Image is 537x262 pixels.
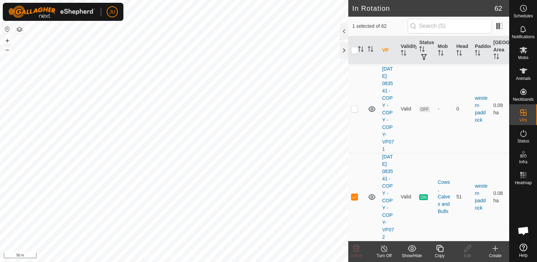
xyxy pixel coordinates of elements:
div: Open chat [513,220,534,241]
span: Delete [350,253,363,258]
input: Search (S) [408,19,492,33]
button: + [3,36,11,45]
button: Reset Map [3,25,11,33]
div: Create [481,253,509,259]
span: Schedules [513,14,533,18]
span: Neckbands [513,97,534,101]
span: Notifications [512,35,535,39]
th: [GEOGRAPHIC_DATA] Area [491,36,509,65]
button: Map Layers [15,25,24,34]
span: Animals [516,76,531,81]
p-sorticon: Activate to sort [419,47,425,53]
span: Status [517,139,529,143]
td: Valid [398,153,416,241]
span: VPs [519,118,527,122]
p-sorticon: Activate to sort [401,51,406,57]
div: Edit [454,253,481,259]
h2: In Rotation [352,4,495,13]
p-sorticon: Activate to sort [368,47,373,53]
span: ON [419,194,428,200]
span: OFF [419,106,430,112]
a: Privacy Policy [147,253,173,259]
span: JU [109,8,115,16]
a: [DATE] 083541 - COPY - COPY - COPY-VP072 [382,154,394,240]
p-sorticon: Activate to sort [438,51,444,57]
td: 0.08 ha [491,153,509,241]
div: Turn Off [370,253,398,259]
span: Infra [519,160,527,164]
td: Valid [398,65,416,153]
th: Head [454,36,472,65]
th: VP [380,36,398,65]
p-sorticon: Activate to sort [475,51,480,57]
th: Validity [398,36,416,65]
a: Help [510,241,537,260]
div: - [438,105,451,113]
th: Status [416,36,435,65]
span: Heatmap [515,181,532,185]
p-sorticon: Activate to sort [494,55,499,60]
th: Mob [435,36,454,65]
button: – [3,46,11,54]
span: 1 selected of 62 [352,23,408,30]
a: Contact Us [181,253,201,259]
td: 51 [454,153,472,241]
a: western paddock [475,183,488,211]
div: Copy [426,253,454,259]
th: Paddock [472,36,490,65]
div: Show/Hide [398,253,426,259]
a: [DATE] 083541 - COPY - COPY - COPY-VP071 [382,66,394,152]
a: western paddock [475,95,488,123]
span: Mobs [518,56,528,60]
span: Help [519,253,528,257]
div: Cows, Calves and Bulls [438,179,451,215]
td: 0.09 ha [491,65,509,153]
p-sorticon: Activate to sort [456,51,462,57]
p-sorticon: Activate to sort [358,47,364,53]
span: 62 [495,3,502,14]
img: Gallagher Logo [8,6,95,18]
td: 0 [454,65,472,153]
